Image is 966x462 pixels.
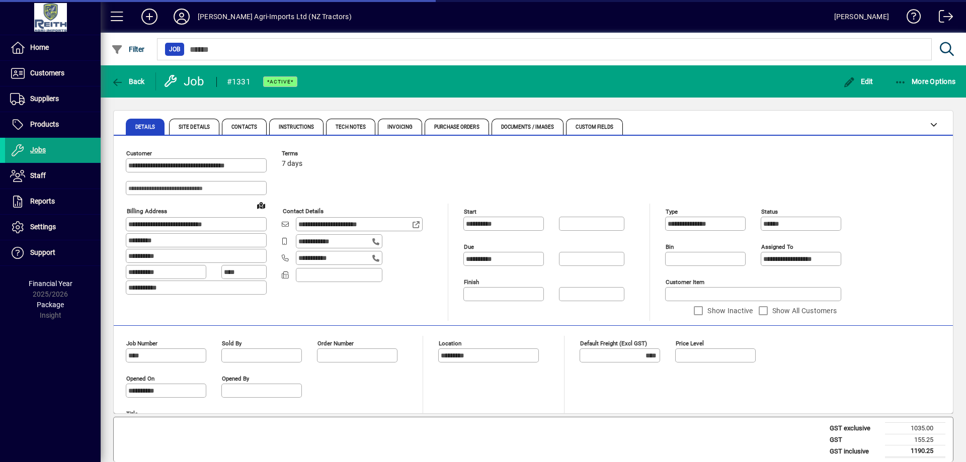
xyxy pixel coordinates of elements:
a: Products [5,112,101,137]
mat-label: Due [464,243,474,250]
button: Add [133,8,166,26]
span: Terms [282,150,342,157]
mat-label: Status [761,208,778,215]
span: Site Details [179,125,210,130]
mat-label: Location [439,340,461,347]
button: Edit [841,72,876,90]
td: 155.25 [885,434,945,445]
mat-label: Price Level [676,340,704,347]
td: 1190.25 [885,445,945,457]
mat-label: Start [464,208,476,215]
span: Documents / Images [501,125,554,130]
a: Customers [5,61,101,86]
span: Details [135,125,155,130]
mat-label: Finish [464,279,479,286]
span: Back [111,77,145,85]
mat-label: Job number [126,340,157,347]
span: Filter [111,45,145,53]
span: Support [30,248,55,256]
mat-label: Order number [317,340,354,347]
span: Contacts [231,125,257,130]
button: Back [109,72,147,90]
mat-label: Default Freight (excl GST) [580,340,647,347]
span: Financial Year [29,280,72,288]
div: Job [164,73,206,89]
mat-label: Assigned to [761,243,793,250]
span: Custom Fields [576,125,613,130]
span: Jobs [30,146,46,154]
span: Customers [30,69,64,77]
button: Profile [166,8,198,26]
div: [PERSON_NAME] [834,9,889,25]
mat-label: Customer Item [666,279,704,286]
td: GST [825,434,885,445]
span: More Options [895,77,956,85]
a: Logout [931,2,953,35]
span: Products [30,120,59,128]
app-page-header-button: Back [101,72,156,90]
a: Knowledge Base [899,2,921,35]
a: View on map [253,197,269,213]
mat-label: Customer [126,150,152,157]
span: Suppliers [30,95,59,103]
button: More Options [892,72,958,90]
a: Settings [5,215,101,240]
span: 7 days [282,160,302,168]
td: GST inclusive [825,445,885,457]
span: Home [30,43,49,51]
td: GST exclusive [825,423,885,434]
span: Package [37,301,64,309]
span: Reports [30,197,55,205]
span: Tech Notes [336,125,366,130]
span: Job [169,44,180,54]
a: Home [5,35,101,60]
mat-label: Sold by [222,340,242,347]
span: Purchase Orders [434,125,479,130]
a: Staff [5,163,101,189]
button: Filter [109,40,147,58]
span: Instructions [279,125,314,130]
mat-label: Type [666,208,678,215]
a: Support [5,240,101,265]
div: #1331 [227,74,251,90]
span: Settings [30,223,56,231]
td: 1035.00 [885,423,945,434]
span: Edit [843,77,873,85]
mat-label: Title [126,410,138,417]
mat-label: Opened by [222,375,249,382]
mat-label: Bin [666,243,674,250]
div: [PERSON_NAME] Agri-Imports Ltd (NZ Tractors) [198,9,352,25]
a: Reports [5,189,101,214]
a: Suppliers [5,86,101,112]
span: Invoicing [387,125,413,130]
span: Staff [30,171,46,179]
mat-label: Opened On [126,375,154,382]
